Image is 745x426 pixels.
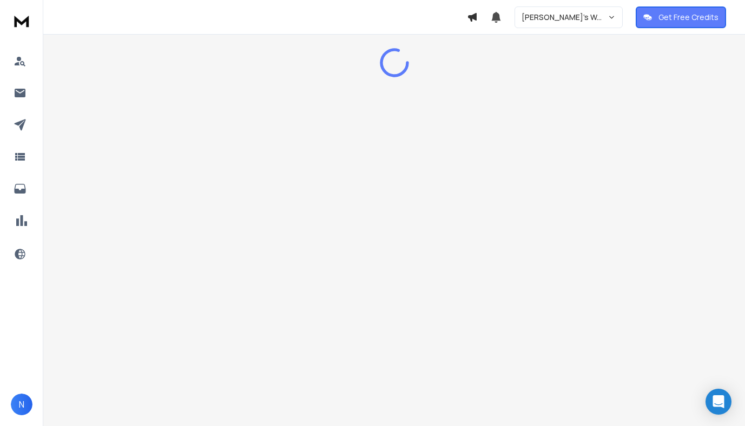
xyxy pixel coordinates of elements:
div: Open Intercom Messenger [706,389,731,415]
button: N [11,394,32,415]
p: [PERSON_NAME]'s Workspace [522,12,608,23]
p: Get Free Credits [658,12,718,23]
img: logo [11,11,32,31]
button: Get Free Credits [636,6,726,28]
